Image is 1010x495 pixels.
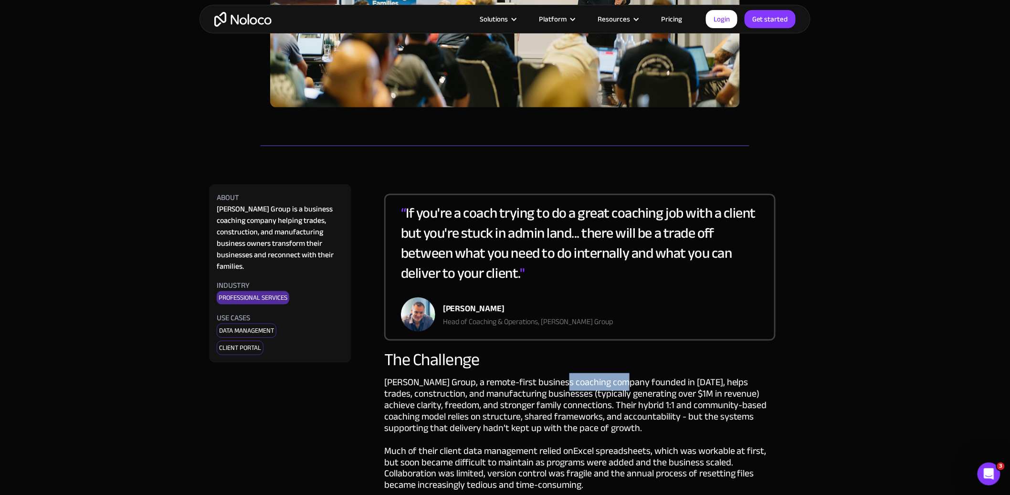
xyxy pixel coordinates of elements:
div: Client Portal [217,341,263,355]
div: Resources [598,13,630,25]
div: USE CASES [217,312,250,324]
a: Excel spreadsheets [573,442,651,460]
div: Industry [217,280,250,291]
div: The Challenge [384,350,776,369]
a: Pricing [649,13,694,25]
div: [PERSON_NAME] Group is a business coaching company helping trades, construction, and manufacturin... [217,203,344,272]
div: If you're a coach trying to do a great coaching job with a client but you're stuck in admin land.... [401,203,759,297]
a: home [214,12,272,27]
a: Get started [745,10,796,28]
a: Login [706,10,737,28]
div: Solutions [480,13,508,25]
span: " [520,260,525,286]
div: Head of Coaching & Operations, [PERSON_NAME] Group [443,316,613,327]
div: DATA Management [217,324,276,338]
span: “ [401,200,406,226]
div: Resources [586,13,649,25]
iframe: Intercom live chat [978,463,1000,485]
div: Platform [539,13,567,25]
div: About [217,192,239,203]
span: 3 [997,463,1005,470]
div: Platform [527,13,586,25]
div: [PERSON_NAME] [443,302,613,316]
div: PROFESSIONAL SERVICES [217,291,289,305]
div: Solutions [468,13,527,25]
